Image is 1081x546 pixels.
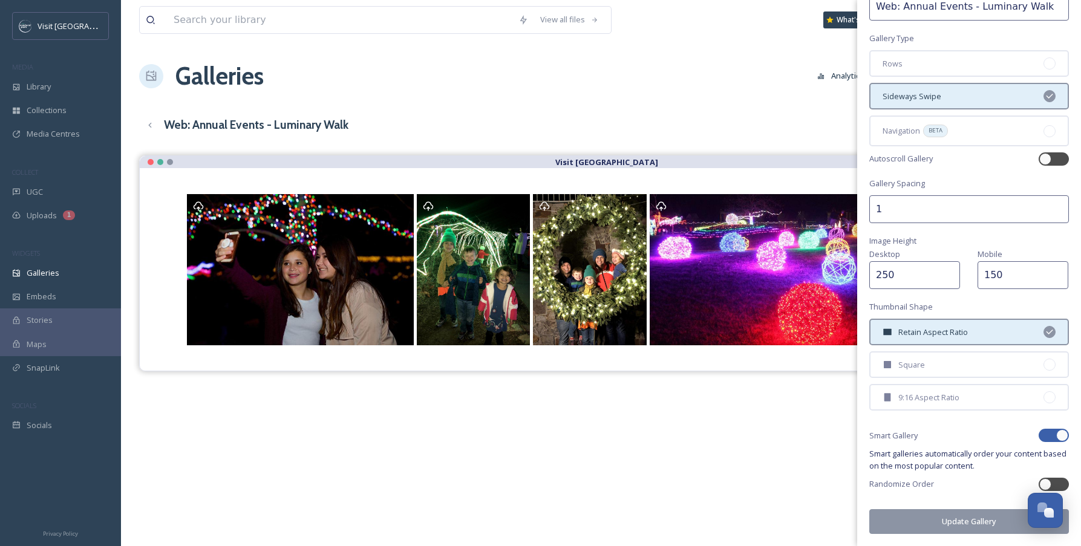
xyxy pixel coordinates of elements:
[27,267,59,279] span: Galleries
[869,301,933,313] span: Thumbnail Shape
[555,157,658,167] strong: Visit [GEOGRAPHIC_DATA]
[883,91,941,102] span: Sideways Swipe
[823,11,884,28] a: What's New
[43,525,78,540] a: Privacy Policy
[869,261,960,289] input: 250
[869,249,900,259] span: Desktop
[811,64,876,88] a: Analytics
[63,210,75,220] div: 1
[175,58,264,94] a: Galleries
[534,8,605,31] a: View all files
[978,249,1002,259] span: Mobile
[19,20,31,32] img: c3es6xdrejuflcaqpovn.png
[929,126,942,135] span: BETA
[38,20,131,31] span: Visit [GEOGRAPHIC_DATA]
[27,81,51,93] span: Library
[898,359,925,371] span: Square
[883,125,920,137] span: Navigation
[27,291,56,302] span: Embeds
[27,210,57,221] span: Uploads
[869,235,916,247] span: Image Height
[869,509,1069,534] button: Update Gallery
[185,192,415,346] a: holiday, lights, overland park, tourism
[869,430,918,441] span: Smart Gallery
[27,314,53,326] span: Stories
[978,261,1068,289] input: 250
[12,167,38,177] span: COLLECT
[164,116,348,134] h3: Web: Annual Events - Luminary Walk
[869,153,933,164] span: Autoscroll Gallery
[168,7,512,33] input: Search your library
[869,178,925,189] span: Gallery Spacing
[27,362,60,374] span: SnapLink
[12,401,36,410] span: SOCIALS
[43,530,78,538] span: Privacy Policy
[869,195,1069,223] input: 2
[12,62,33,71] span: MEDIA
[898,327,968,338] span: Retain Aspect Ratio
[27,186,43,198] span: UGC
[869,448,1069,471] span: Smart galleries automatically order your content based on the most popular content.
[869,478,934,490] span: Randomize Order
[27,339,47,350] span: Maps
[883,58,903,70] span: Rows
[898,392,959,403] span: 9:16 Aspect Ratio
[1028,493,1063,528] button: Open Chat
[811,64,870,88] button: Analytics
[27,420,52,431] span: Socials
[869,33,914,44] span: Gallery Type
[12,249,40,258] span: WIDGETS
[27,128,80,140] span: Media Centres
[27,105,67,116] span: Collections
